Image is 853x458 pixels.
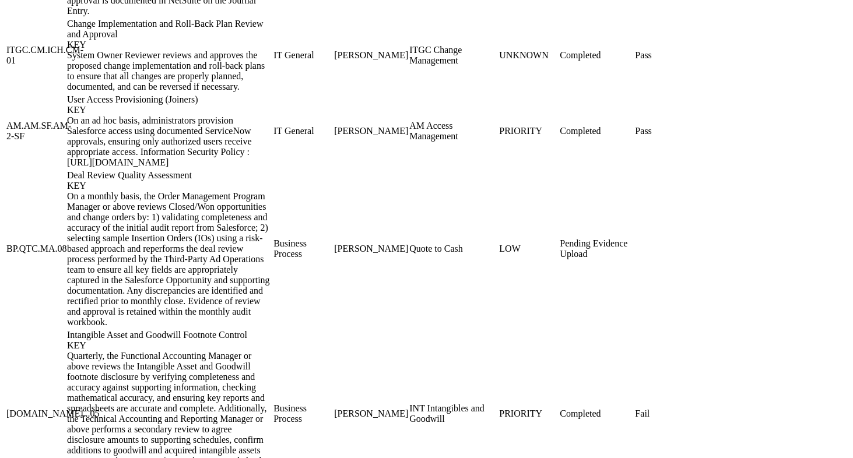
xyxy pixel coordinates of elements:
div: PRIORITY [499,126,557,136]
div: [PERSON_NAME] [334,50,407,61]
div: KEY [67,105,271,115]
div: LOW [499,244,557,254]
div: INT Intangibles and Goodwill [409,403,497,424]
div: PRIORITY [499,408,557,419]
div: [PERSON_NAME] [334,408,407,419]
div: KEY [67,40,271,50]
div: BP.QTC.MA.08 [6,244,65,254]
div: On an ad hoc basis, administrators provision Salesforce access using documented ServiceNow approv... [67,115,271,168]
div: Quote to Cash [409,244,497,254]
div: Pending Evidence Upload [560,238,633,259]
div: Pass [635,126,693,136]
div: [DOMAIN_NAME]...05 [6,408,65,419]
div: Completed [560,126,633,136]
div: Deal Review Quality Assessment [67,170,271,191]
td: IT General [273,18,332,93]
div: ITGC Change Management [409,45,497,66]
div: KEY [67,181,271,191]
div: Fail [635,408,693,419]
div: [PERSON_NAME] [334,244,407,254]
div: Pass [635,50,693,61]
div: AM.AM.SF.AM-2-SF [6,121,65,142]
div: ITGC.CM.ICH.CM-01 [6,45,65,66]
div: On a monthly basis, the Order Management Program Manager or above reviews Closed/Won opportunitie... [67,191,271,327]
td: IT General [273,94,332,168]
div: Change Implementation and Roll-Back Plan Review and Approval [67,19,271,50]
div: UNKNOWN [499,50,557,61]
div: Completed [560,408,633,419]
div: [PERSON_NAME] [334,126,407,136]
td: Business Process [273,170,332,328]
div: User Access Provisioning (Joiners) [67,94,271,115]
div: Intangible Asset and Goodwill Footnote Control [67,330,271,351]
div: Completed [560,50,633,61]
div: System Owner Reviewer reviews and approves the proposed change implementation and roll-back plans... [67,50,271,92]
div: KEY [67,340,271,351]
div: AM Access Management [409,121,497,142]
